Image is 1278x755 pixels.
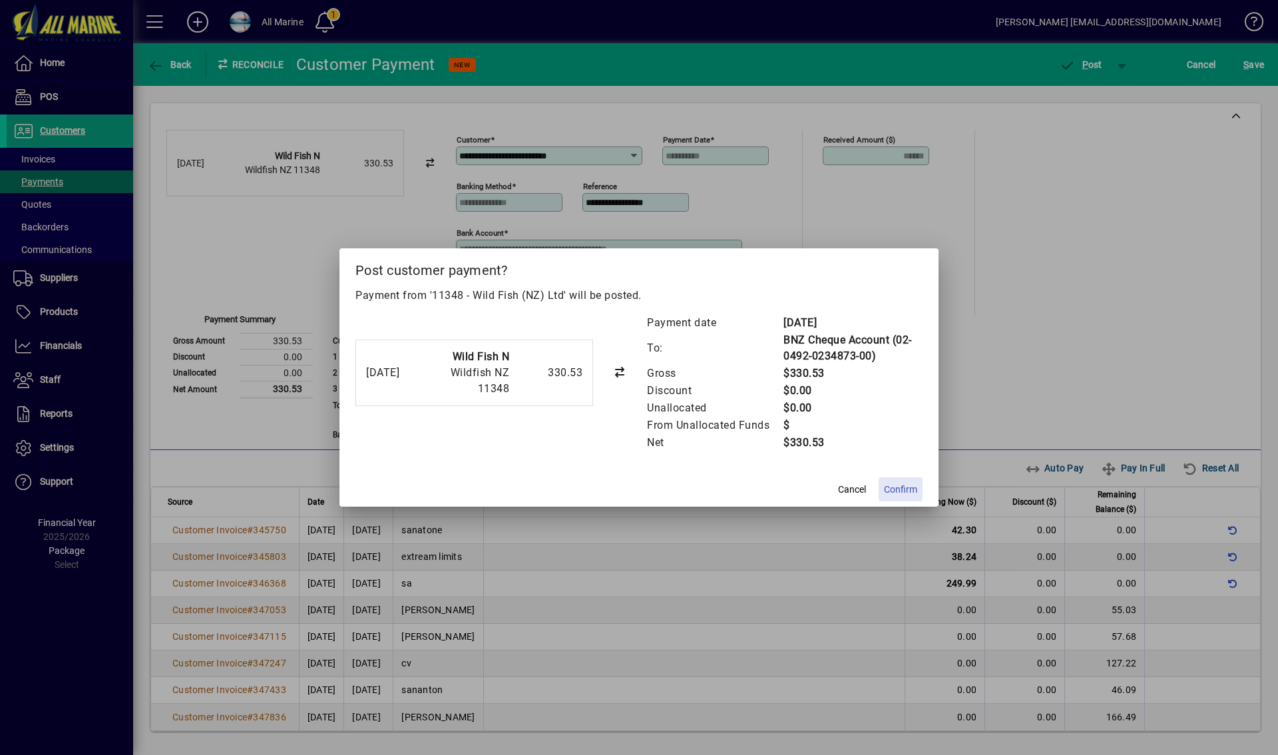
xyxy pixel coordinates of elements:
[783,417,923,434] td: $
[453,350,510,363] strong: Wild Fish N
[838,483,866,497] span: Cancel
[355,288,923,304] p: Payment from '11348 - Wild Fish (NZ) Ltd' will be posted.
[646,365,783,382] td: Gross
[646,417,783,434] td: From Unallocated Funds
[879,477,923,501] button: Confirm
[831,477,873,501] button: Cancel
[783,382,923,399] td: $0.00
[783,434,923,451] td: $330.53
[646,382,783,399] td: Discount
[646,314,783,332] td: Payment date
[646,434,783,451] td: Net
[516,365,582,381] div: 330.53
[339,248,939,287] h2: Post customer payment?
[783,399,923,417] td: $0.00
[884,483,917,497] span: Confirm
[646,399,783,417] td: Unallocated
[451,366,510,395] span: Wildfish NZ 11348
[783,332,923,365] td: BNZ Cheque Account (02-0492-0234873-00)
[646,332,783,365] td: To:
[783,314,923,332] td: [DATE]
[783,365,923,382] td: $330.53
[366,365,415,381] div: [DATE]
